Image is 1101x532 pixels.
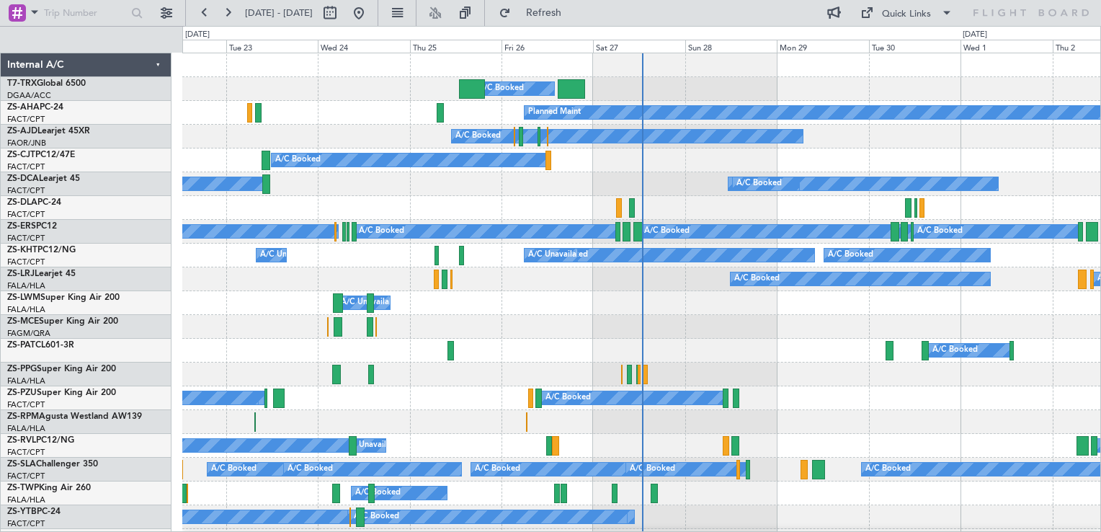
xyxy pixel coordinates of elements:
[7,389,37,397] span: ZS-PZU
[528,102,581,123] div: Planned Maint
[7,341,35,350] span: ZS-PAT
[869,40,960,53] div: Tue 30
[7,138,46,148] a: FAOR/JNB
[475,458,520,480] div: A/C Booked
[245,6,313,19] span: [DATE] - [DATE]
[7,423,45,434] a: FALA/HLA
[828,244,873,266] div: A/C Booked
[185,29,210,41] div: [DATE]
[492,1,579,25] button: Refresh
[7,518,45,529] a: FACT/CPT
[7,328,50,339] a: FAGM/QRA
[7,174,39,183] span: ZS-DCA
[734,268,780,290] div: A/C Booked
[7,412,142,421] a: ZS-RPMAgusta Westland AW139
[528,244,588,266] div: A/C Unavailable
[7,507,37,516] span: ZS-YTB
[7,222,57,231] a: ZS-ERSPC12
[455,125,501,147] div: A/C Booked
[502,40,593,53] div: Fri 26
[7,209,45,220] a: FACT/CPT
[960,40,1052,53] div: Wed 1
[287,458,333,480] div: A/C Booked
[7,484,91,492] a: ZS-TWPKing Air 260
[7,233,45,244] a: FACT/CPT
[7,161,45,172] a: FACT/CPT
[7,365,37,373] span: ZS-PPG
[853,1,960,25] button: Quick Links
[7,174,80,183] a: ZS-DCALearjet 45
[7,198,61,207] a: ZS-DLAPC-24
[7,293,120,302] a: ZS-LWMSuper King Air 200
[7,376,45,386] a: FALA/HLA
[963,29,987,41] div: [DATE]
[514,8,574,18] span: Refresh
[7,79,86,88] a: T7-TRXGlobal 6500
[7,399,45,410] a: FACT/CPT
[644,221,690,242] div: A/C Booked
[7,103,40,112] span: ZS-AHA
[7,90,51,101] a: DGAA/ACC
[777,40,868,53] div: Mon 29
[355,482,401,504] div: A/C Booked
[260,244,320,266] div: A/C Unavailable
[211,458,257,480] div: A/C Booked
[7,495,45,505] a: FALA/HLA
[7,484,39,492] span: ZS-TWP
[7,246,76,254] a: ZS-KHTPC12/NG
[7,114,45,125] a: FACT/CPT
[7,103,63,112] a: ZS-AHAPC-24
[7,389,116,397] a: ZS-PZUSuper King Air 200
[7,151,35,159] span: ZS-CJT
[7,304,45,315] a: FALA/HLA
[7,270,35,278] span: ZS-LRJ
[7,293,40,302] span: ZS-LWM
[354,506,399,528] div: A/C Booked
[545,387,591,409] div: A/C Booked
[882,7,931,22] div: Quick Links
[410,40,502,53] div: Thu 25
[7,257,45,267] a: FACT/CPT
[7,198,37,207] span: ZS-DLA
[275,149,321,171] div: A/C Booked
[7,471,45,482] a: FACT/CPT
[342,435,402,456] div: A/C Unavailable
[7,365,116,373] a: ZS-PPGSuper King Air 200
[7,460,98,469] a: ZS-SLAChallenger 350
[226,40,318,53] div: Tue 23
[7,222,36,231] span: ZS-ERS
[630,458,675,480] div: A/C Booked
[7,127,90,136] a: ZS-AJDLearjet 45XR
[7,79,37,88] span: T7-TRX
[593,40,685,53] div: Sat 27
[7,185,45,196] a: FACT/CPT
[7,341,74,350] a: ZS-PATCL601-3R
[7,317,39,326] span: ZS-MCE
[7,270,76,278] a: ZS-LRJLearjet 45
[478,78,524,99] div: A/C Booked
[7,412,39,421] span: ZS-RPM
[359,221,404,242] div: A/C Booked
[318,40,409,53] div: Wed 24
[685,40,777,53] div: Sun 28
[7,317,118,326] a: ZS-MCESuper King Air 200
[7,127,37,136] span: ZS-AJD
[7,436,74,445] a: ZS-RVLPC12/NG
[7,280,45,291] a: FALA/HLA
[7,460,36,469] span: ZS-SLA
[932,340,978,361] div: A/C Booked
[7,507,61,516] a: ZS-YTBPC-24
[917,221,963,242] div: A/C Booked
[865,458,911,480] div: A/C Booked
[7,447,45,458] a: FACT/CPT
[7,151,75,159] a: ZS-CJTPC12/47E
[44,2,127,24] input: Trip Number
[7,436,36,445] span: ZS-RVL
[7,246,37,254] span: ZS-KHT
[736,173,782,195] div: A/C Booked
